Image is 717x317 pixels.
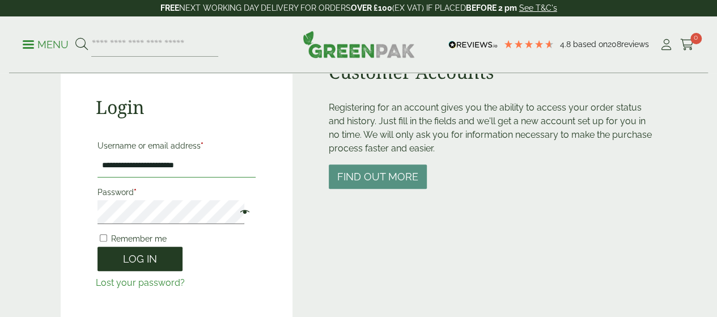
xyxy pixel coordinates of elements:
[97,184,256,200] label: Password
[573,40,608,49] span: Based on
[680,36,694,53] a: 0
[329,101,656,155] p: Registering for an account gives you the ability to access your order status and history. Just fi...
[303,31,415,58] img: GreenPak Supplies
[329,61,656,83] h2: Customer Accounts
[97,138,256,154] label: Username or email address
[621,40,649,49] span: reviews
[329,164,427,189] button: Find out more
[519,3,557,12] a: See T&C's
[96,277,185,288] a: Lost your password?
[96,96,258,118] h2: Login
[97,247,183,271] button: Log in
[23,38,69,52] p: Menu
[659,39,673,50] i: My Account
[351,3,392,12] strong: OVER £100
[329,172,427,183] a: Find out more
[466,3,517,12] strong: BEFORE 2 pm
[448,41,498,49] img: REVIEWS.io
[608,40,621,49] span: 208
[560,40,573,49] span: 4.8
[23,38,69,49] a: Menu
[690,33,702,44] span: 0
[503,39,554,49] div: 4.79 Stars
[680,39,694,50] i: Cart
[111,234,167,243] span: Remember me
[100,234,107,242] input: Remember me
[160,3,179,12] strong: FREE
